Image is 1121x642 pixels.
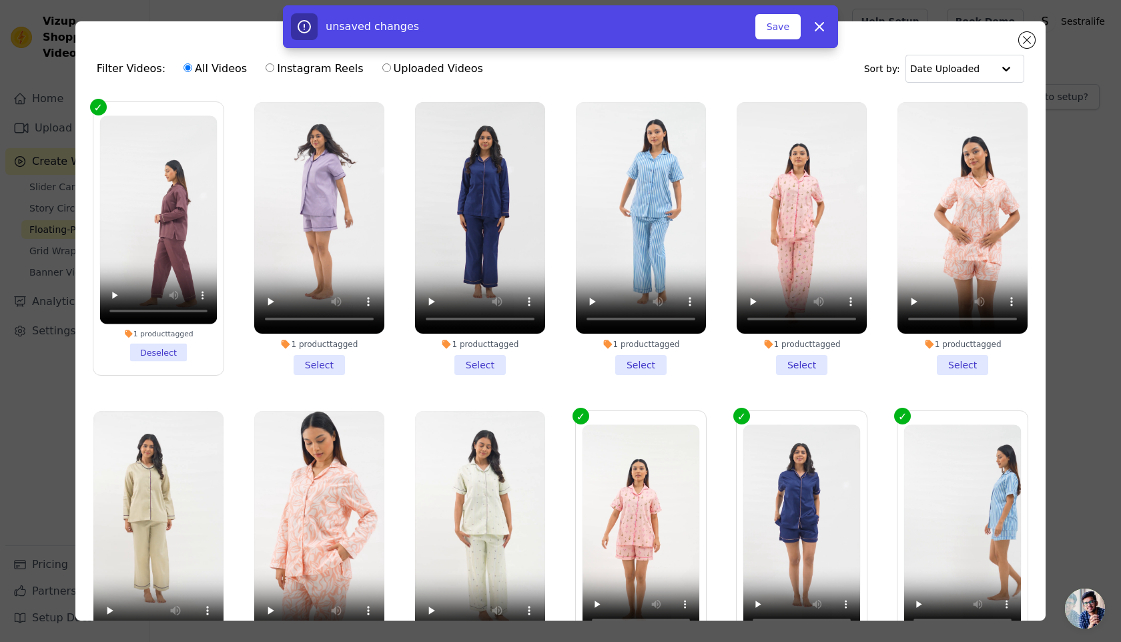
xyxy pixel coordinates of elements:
[755,14,801,39] button: Save
[864,55,1025,83] div: Sort by:
[897,339,1028,350] div: 1 product tagged
[265,60,364,77] label: Instagram Reels
[382,60,484,77] label: Uploaded Videos
[97,53,490,84] div: Filter Videos:
[326,20,419,33] span: unsaved changes
[576,339,706,350] div: 1 product tagged
[183,60,248,77] label: All Videos
[737,339,867,350] div: 1 product tagged
[100,329,218,338] div: 1 product tagged
[254,339,384,350] div: 1 product tagged
[415,339,545,350] div: 1 product tagged
[1065,589,1105,629] div: Open chat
